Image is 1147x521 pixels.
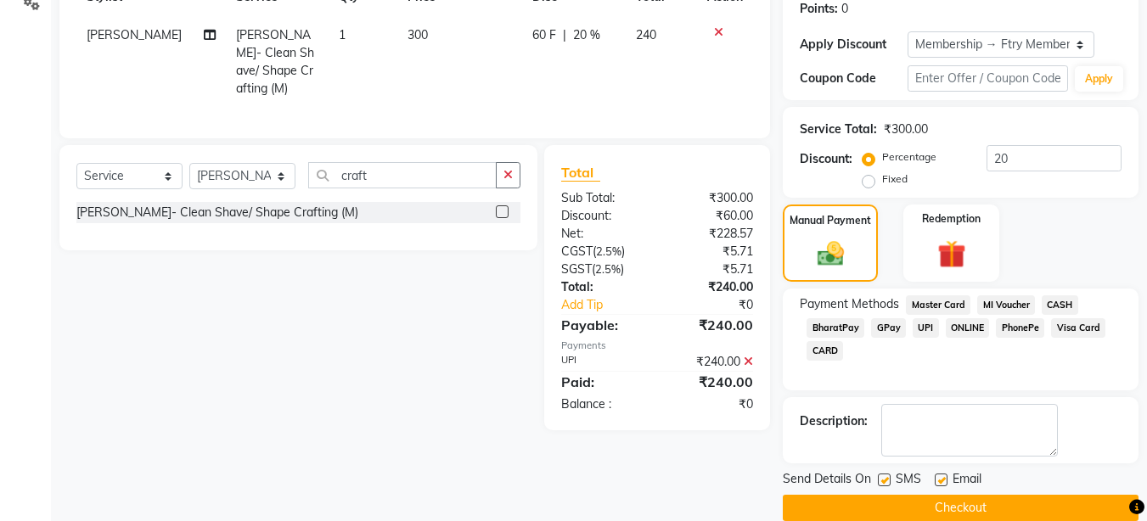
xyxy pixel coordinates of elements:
div: ₹0 [657,395,766,413]
div: ₹240.00 [657,353,766,371]
img: _gift.svg [929,237,975,272]
label: Manual Payment [790,213,871,228]
span: Total [561,164,600,182]
span: [PERSON_NAME]- Clean Shave/ Shape Crafting (M) [236,27,314,96]
div: ₹60.00 [657,207,766,225]
div: UPI [548,353,657,371]
div: Discount: [800,150,852,168]
button: Apply [1075,66,1123,92]
div: Net: [548,225,657,243]
span: | [563,26,566,44]
div: ₹240.00 [657,315,766,335]
div: Balance : [548,395,657,413]
span: Master Card [906,295,970,315]
div: [PERSON_NAME]- Clean Shave/ Shape Crafting (M) [76,204,358,221]
div: ( ) [548,260,657,278]
div: Paid: [548,372,657,392]
div: ₹0 [676,296,767,314]
img: _cash.svg [809,238,852,269]
span: Visa Card [1051,318,1105,338]
span: Email [953,470,981,491]
label: Redemption [922,211,981,227]
div: ₹300.00 [657,189,766,207]
div: ₹240.00 [657,372,766,392]
span: PhonePe [996,318,1044,338]
input: Enter Offer / Coupon Code [908,65,1068,92]
div: Sub Total: [548,189,657,207]
label: Fixed [882,171,908,187]
div: Description: [800,412,868,430]
span: 60 F [532,26,556,44]
div: Payable: [548,315,657,335]
div: Payments [561,339,753,353]
span: 20 % [573,26,600,44]
a: Add Tip [548,296,675,314]
span: CGST [561,244,593,259]
span: 300 [408,27,428,42]
div: ₹5.71 [657,260,766,278]
div: ₹228.57 [657,225,766,243]
span: GPay [871,318,906,338]
span: 2.5% [596,244,621,258]
span: 1 [339,27,346,42]
span: MI Voucher [977,295,1035,315]
span: BharatPay [807,318,864,338]
span: SMS [896,470,921,491]
div: Total: [548,278,657,296]
input: Search or Scan [308,162,497,188]
div: ( ) [548,243,657,260]
span: Payment Methods [800,295,899,313]
div: ₹300.00 [884,120,928,138]
span: Send Details On [783,470,871,491]
div: ₹5.71 [657,243,766,260]
div: Service Total: [800,120,877,138]
span: SGST [561,261,592,277]
span: [PERSON_NAME] [87,27,182,42]
div: ₹240.00 [657,278,766,296]
span: 240 [636,27,656,42]
span: CASH [1042,295,1078,315]
div: Discount: [548,207,657,225]
span: UPI [913,318,939,338]
label: Percentage [882,149,936,165]
span: ONLINE [946,318,990,338]
span: CARD [807,341,843,361]
button: Checkout [783,495,1139,521]
span: 2.5% [595,262,621,276]
div: Apply Discount [800,36,907,53]
div: Coupon Code [800,70,907,87]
